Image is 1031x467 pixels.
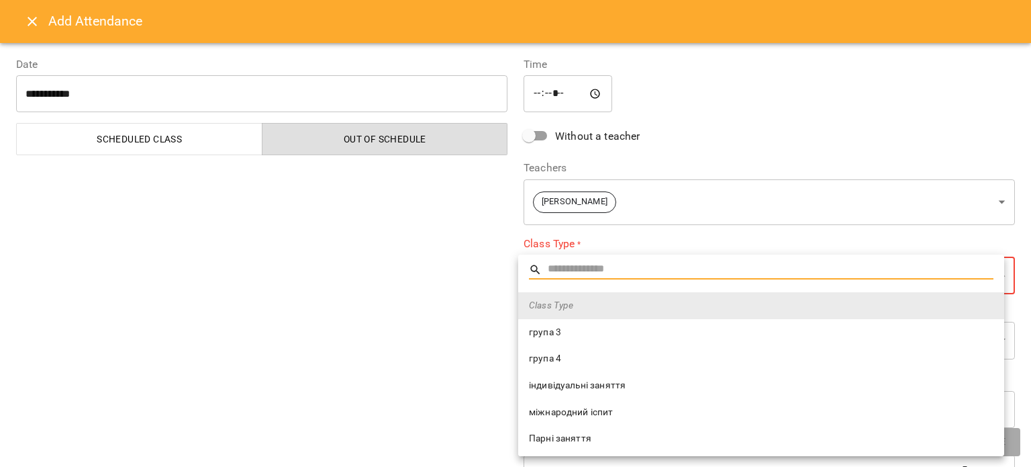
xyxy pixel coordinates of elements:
span: міжнародний іспит [529,406,993,419]
span: Парні заняття [529,432,993,445]
span: група 4 [529,352,993,366]
span: група 3 [529,326,993,339]
span: індивідуальні заняття [529,379,993,392]
span: Class Type [529,299,993,312]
